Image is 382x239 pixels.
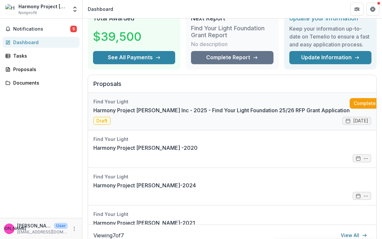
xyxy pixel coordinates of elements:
h3: Find Your Light Foundation Grant Report [191,25,273,39]
p: [PERSON_NAME] [17,222,51,229]
a: Harmony Project [PERSON_NAME]-2021 [93,219,195,227]
h3: Keep your information up-to-date on Temelio to ensure a fast and easy application process. [289,25,371,48]
p: User [54,223,68,229]
div: Harmony Project [PERSON_NAME] Inc [18,3,68,10]
img: Harmony Project Hudson Inc [5,4,16,14]
span: Nonprofit [18,10,37,16]
a: Complete Report [191,51,273,64]
a: Harmony Project [PERSON_NAME] Inc - 2025 - Find Your Light Foundation 25/26 RFP Grant Application [93,106,350,114]
div: Documents [13,79,74,86]
nav: breadcrumb [85,4,116,14]
div: Dashboard [88,6,113,13]
a: Update Information [289,51,371,64]
a: Documents [3,77,80,88]
a: Proposals [3,64,80,75]
button: Notifications5 [3,24,80,34]
h2: Proposals [93,80,371,93]
button: More [70,225,78,233]
p: No description [191,40,228,48]
span: 5 [70,26,77,32]
a: Dashboard [3,37,80,48]
p: [EMAIL_ADDRESS][DOMAIN_NAME] [17,229,68,235]
div: Dashboard [13,39,74,46]
a: Tasks [3,50,80,61]
button: Open entity switcher [70,3,80,16]
h3: $39,500 [93,28,143,45]
button: Partners [350,3,364,16]
span: Notifications [13,26,70,32]
button: See All Payments [93,51,175,64]
a: Harmony Project [PERSON_NAME] -2020 [93,144,198,152]
a: Harmony Project [PERSON_NAME]-2024 [93,181,196,189]
div: Tasks [13,52,74,59]
button: Get Help [366,3,379,16]
div: Proposals [13,66,74,73]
